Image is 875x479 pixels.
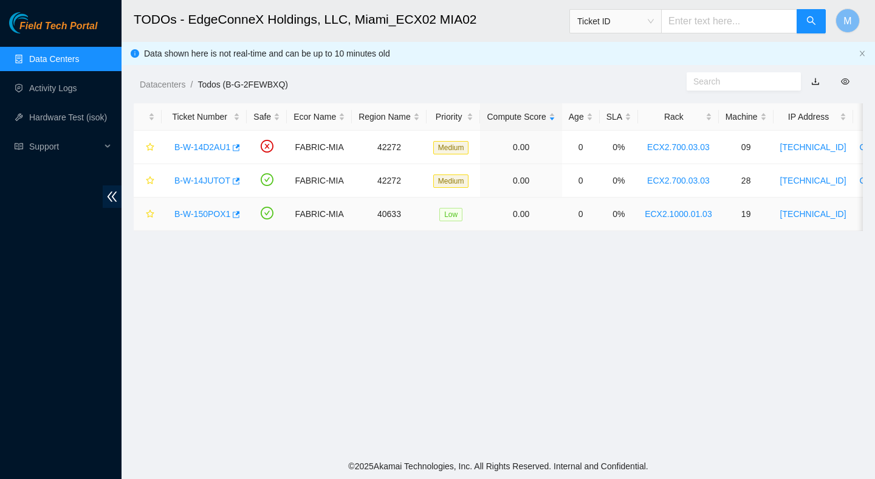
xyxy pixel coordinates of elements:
span: eye [841,77,849,86]
span: close-circle [261,140,273,153]
td: 0 [562,164,600,198]
a: Data Centers [29,54,79,64]
td: 0% [600,198,638,231]
span: read [15,142,23,151]
td: 0% [600,164,638,198]
a: B-W-14JUTOT [174,176,230,185]
span: M [843,13,851,29]
a: Activity Logs [29,83,77,93]
a: Akamai TechnologiesField Tech Portal [9,22,97,38]
td: FABRIC-MIA [287,198,352,231]
span: star [146,143,154,153]
span: Medium [433,141,469,154]
span: Ticket ID [577,12,654,30]
footer: © 2025 Akamai Technologies, Inc. All Rights Reserved. Internal and Confidential. [122,453,875,479]
td: 0.00 [480,131,561,164]
button: M [836,9,860,33]
span: Medium [433,174,469,188]
span: star [146,176,154,186]
button: download [802,72,829,91]
button: star [140,171,155,190]
button: star [140,204,155,224]
a: Datacenters [140,80,185,89]
td: 0 [562,131,600,164]
img: Akamai Technologies [9,12,61,33]
span: / [190,80,193,89]
a: Todos (B-G-2FEWBXQ) [197,80,288,89]
a: B-W-150POX1 [174,209,230,219]
button: close [859,50,866,58]
td: FABRIC-MIA [287,131,352,164]
a: ECX2.1000.01.03 [645,209,712,219]
a: [TECHNICAL_ID] [780,142,846,152]
span: Low [439,208,462,221]
a: ECX2.700.03.03 [647,142,710,152]
td: 0 [562,198,600,231]
input: Search [693,75,784,88]
td: 09 [719,131,774,164]
a: [TECHNICAL_ID] [780,209,846,219]
a: Hardware Test (isok) [29,112,107,122]
span: double-left [103,185,122,208]
a: download [811,77,820,86]
td: 0% [600,131,638,164]
a: [TECHNICAL_ID] [780,176,846,185]
a: ECX2.700.03.03 [647,176,710,185]
input: Enter text here... [661,9,797,33]
td: 19 [719,198,774,231]
td: 42272 [352,131,427,164]
span: check-circle [261,207,273,219]
button: search [797,9,826,33]
a: B-W-14D2AU1 [174,142,230,152]
span: Support [29,134,101,159]
button: star [140,137,155,157]
span: search [806,16,816,27]
span: Field Tech Portal [19,21,97,32]
td: FABRIC-MIA [287,164,352,198]
td: 40633 [352,198,427,231]
span: star [146,210,154,219]
td: 42272 [352,164,427,198]
td: 0.00 [480,164,561,198]
td: 0.00 [480,198,561,231]
span: close [859,50,866,57]
span: check-circle [261,173,273,186]
td: 28 [719,164,774,198]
